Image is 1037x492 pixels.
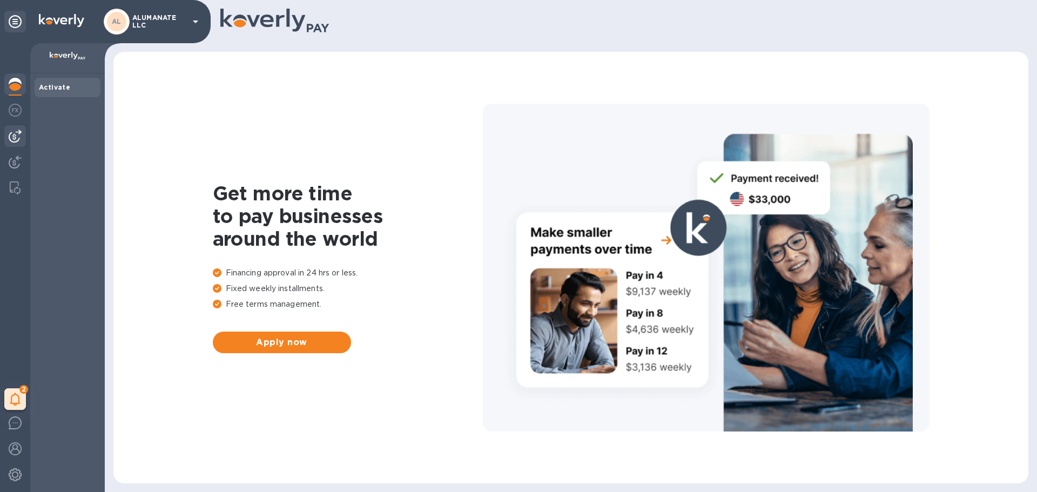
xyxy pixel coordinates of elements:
b: AL [112,17,122,25]
span: 2 [19,385,28,394]
p: Free terms management. [213,299,483,310]
b: Activate [39,83,70,91]
button: Apply now [213,332,351,353]
p: Fixed weekly installments. [213,283,483,294]
img: Logo [39,14,84,27]
img: Foreign exchange [9,104,22,117]
p: ALUMANATE LLC [132,14,186,29]
div: Unpin categories [4,11,26,32]
span: Apply now [221,336,342,349]
p: Financing approval in 24 hrs or less. [213,267,483,279]
h1: Get more time to pay businesses around the world [213,182,483,250]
